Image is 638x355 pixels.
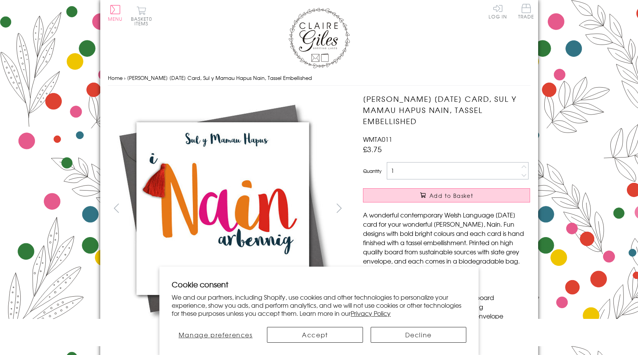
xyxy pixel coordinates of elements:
[179,330,253,339] span: Manage preferences
[108,5,123,21] button: Menu
[371,327,466,343] button: Decline
[172,279,466,290] h2: Cookie consent
[124,74,126,81] span: ›
[363,188,530,202] button: Add to Basket
[363,144,382,154] span: £3.75
[108,70,530,86] nav: breadcrumbs
[518,4,534,20] a: Trade
[131,6,152,26] button: Basket0 items
[108,93,338,324] img: Welsh Nan Mother's Day Card, Sul y Mamau Hapus Nain, Tassel Embellished
[489,4,507,19] a: Log In
[363,93,530,126] h1: [PERSON_NAME] [DATE] Card, Sul y Mamau Hapus Nain, Tassel Embellished
[288,8,350,68] img: Claire Giles Greetings Cards
[108,199,125,217] button: prev
[348,93,578,324] img: Welsh Nan Mother's Day Card, Sul y Mamau Hapus Nain, Tassel Embellished
[108,15,123,22] span: Menu
[518,4,534,19] span: Trade
[330,199,348,217] button: next
[172,293,466,317] p: We and our partners, including Shopify, use cookies and other technologies to personalize your ex...
[363,134,392,144] span: WMTA011
[351,309,391,318] a: Privacy Policy
[172,327,259,343] button: Manage preferences
[127,74,312,81] span: [PERSON_NAME] [DATE] Card, Sul y Mamau Hapus Nain, Tassel Embellished
[267,327,363,343] button: Accept
[363,168,381,174] label: Quantity
[108,74,123,81] a: Home
[429,192,473,199] span: Add to Basket
[134,15,152,27] span: 0 items
[363,210,530,265] p: A wonderful contemporary Welsh Language [DATE] card for your wonderful [PERSON_NAME], Nain. Fun d...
